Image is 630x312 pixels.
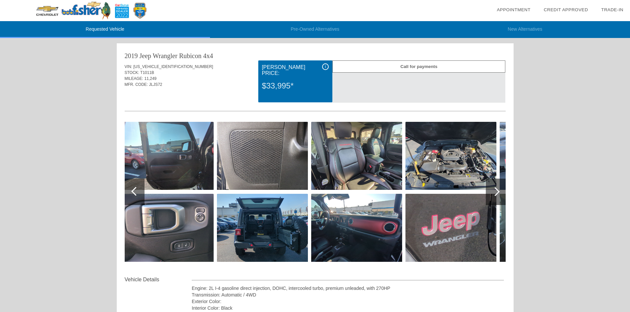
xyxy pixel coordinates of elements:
div: Call for payments [332,60,505,73]
img: 27.jpg [311,194,402,262]
a: Trade-In [601,7,623,12]
span: JLJS72 [149,82,162,87]
span: i [325,64,326,69]
div: [PERSON_NAME] Price: [262,63,329,77]
span: VIN: [125,64,132,69]
span: T1011B [140,70,154,75]
div: 2019 Jeep Wrangler [125,51,178,60]
div: Interior Color: Black [192,305,504,311]
img: 24.jpg [217,122,308,190]
img: 30.jpg [500,122,591,190]
img: 25.jpg [217,194,308,262]
div: Transmission: Automatic / 4WD [192,292,504,298]
a: Credit Approved [544,7,588,12]
li: New Alternatives [420,21,630,38]
img: 22.jpg [123,122,214,190]
img: 31.jpg [500,194,591,262]
div: Exterior Color: [192,298,504,305]
div: Rubicon 4x4 [179,51,213,60]
li: Pre-Owned Alternatives [210,21,420,38]
div: Quoted on [DATE] 12:13:29 PM [125,91,506,102]
span: STOCK: [125,70,139,75]
span: MILEAGE: [125,76,144,81]
span: [US_VEHICLE_IDENTIFICATION_NUMBER] [133,64,213,69]
img: 28.jpg [405,122,496,190]
img: 29.jpg [405,194,496,262]
div: Engine: 2L I-4 gasoline direct injection, DOHC, intercooled turbo, premium unleaded, with 270HP [192,285,504,292]
img: 26.jpg [311,122,402,190]
div: $33,995* [262,77,329,94]
span: 11,249 [145,76,157,81]
div: Vehicle Details [125,276,192,284]
img: 23.jpg [123,194,214,262]
a: Appointment [497,7,530,12]
span: MFR. CODE: [125,82,148,87]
